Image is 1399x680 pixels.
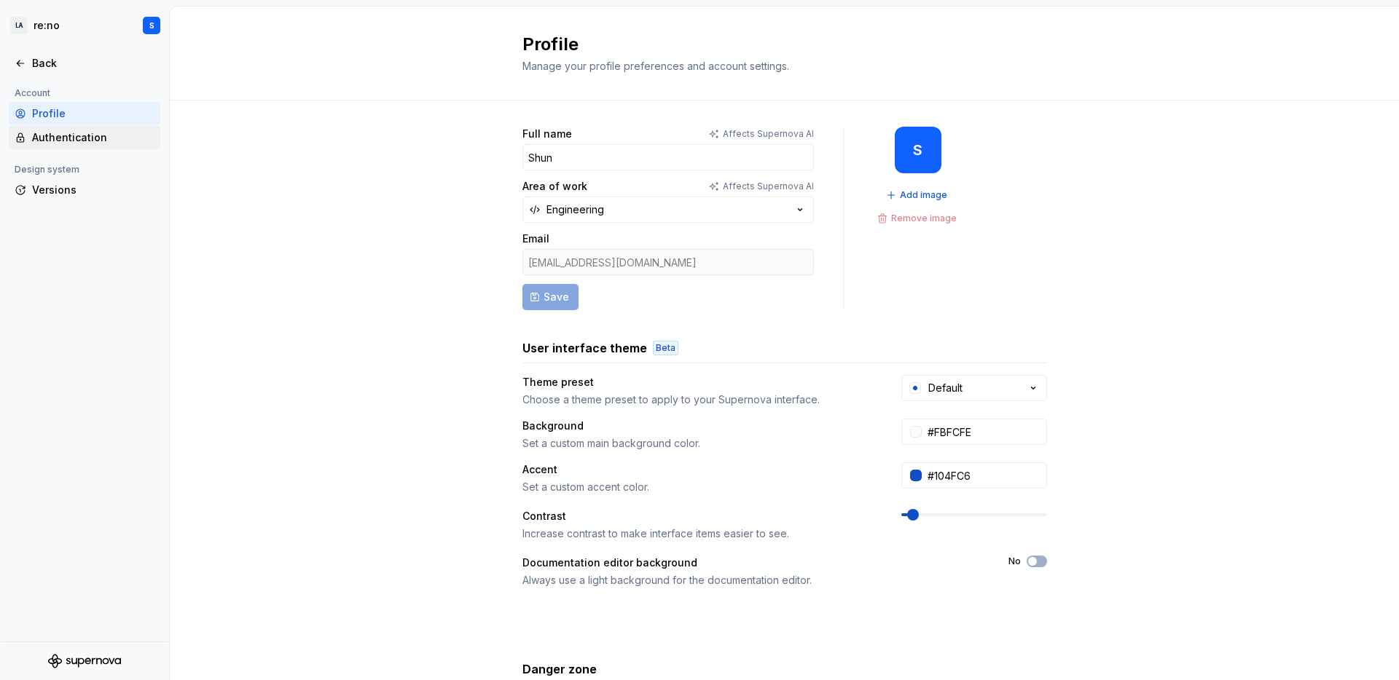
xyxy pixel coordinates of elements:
[522,526,875,541] div: Increase contrast to make interface items easier to see.
[522,509,875,523] div: Contrast
[32,56,154,71] div: Back
[9,102,160,125] a: Profile
[522,127,572,141] label: Full name
[522,232,549,246] label: Email
[522,392,875,407] div: Choose a theme preset to apply to your Supernova interface.
[522,179,587,194] label: Area of work
[901,375,1047,401] button: Default
[900,189,947,201] span: Add image
[9,161,85,178] div: Design system
[522,480,875,494] div: Set a custom accent color.
[522,462,875,477] div: Accent
[48,654,121,668] svg: Supernova Logo
[34,18,60,33] div: re:no
[546,202,604,217] div: Engineering
[10,17,28,34] div: LA
[913,144,922,156] div: S
[1008,556,1021,567] label: No
[32,106,154,121] div: Profile
[522,660,597,678] h3: Danger zone
[723,181,814,192] p: Affects Supernova AI
[522,419,875,433] div: Background
[928,381,963,395] div: Default
[522,375,875,390] div: Theme preset
[522,60,789,72] span: Manage your profile preferences and account settings.
[922,462,1047,489] input: #104FC6
[653,341,678,355] div: Beta
[9,84,56,102] div: Account
[522,33,1030,56] h2: Profile
[522,339,647,357] h3: User interface theme
[522,436,875,451] div: Set a custom main background color.
[723,128,814,140] p: Affects Supernova AI
[9,126,160,149] a: Authentication
[522,556,982,570] div: Documentation editor background
[149,20,154,31] div: S
[9,178,160,202] a: Versions
[32,183,154,197] div: Versions
[9,52,160,75] a: Back
[522,573,982,588] div: Always use a light background for the documentation editor.
[32,130,154,145] div: Authentication
[3,9,166,41] button: LAre:noS
[922,419,1047,445] input: #FFFFFF
[882,185,954,205] button: Add image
